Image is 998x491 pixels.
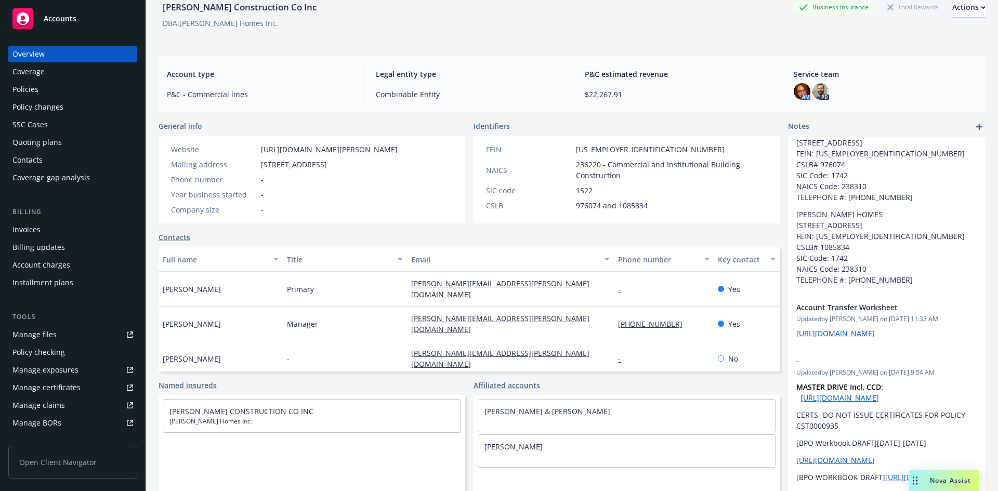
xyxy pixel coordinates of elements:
[618,319,691,329] a: [PHONE_NUMBER]
[486,200,572,211] div: CSLB
[12,379,81,396] div: Manage certificates
[8,379,137,396] a: Manage certificates
[796,455,875,465] a: [URL][DOMAIN_NAME]
[796,328,875,338] a: [URL][DOMAIN_NAME]
[12,415,61,431] div: Manage BORs
[8,152,137,168] a: Contacts
[163,319,221,329] span: [PERSON_NAME]
[796,472,977,483] p: [BPO WORKBOOK DRAFT]
[796,355,950,366] span: -
[885,472,964,482] a: [URL][DOMAIN_NAME]
[714,247,780,272] button: Key contact
[261,144,398,154] a: [URL][DOMAIN_NAME][PERSON_NAME]
[376,89,559,100] span: Combinable Entity
[486,165,572,176] div: NAICS
[973,121,986,133] a: add
[8,239,137,256] a: Billing updates
[728,284,740,295] span: Yes
[411,313,589,334] a: [PERSON_NAME][EMAIL_ADDRESS][PERSON_NAME][DOMAIN_NAME]
[794,69,977,79] span: Service team
[8,432,137,449] a: Summary of insurance
[576,159,768,181] span: 236220 - Commercial and Institutional Building Construction
[171,144,257,155] div: Website
[909,470,922,491] div: Drag to move
[618,354,629,364] a: -
[169,406,313,416] a: [PERSON_NAME] CONSTRUCTION CO INC
[576,185,593,196] span: 1522
[576,144,725,155] span: [US_EMPLOYER_IDENTIFICATION_NUMBER]
[163,353,221,364] span: [PERSON_NAME]
[8,274,137,291] a: Installment plans
[171,189,257,200] div: Year business started
[12,344,65,361] div: Policy checking
[261,174,264,185] span: -
[12,63,45,80] div: Coverage
[411,348,589,369] a: [PERSON_NAME][EMAIL_ADDRESS][PERSON_NAME][DOMAIN_NAME]
[788,121,809,133] span: Notes
[12,46,45,62] div: Overview
[8,362,137,378] a: Manage exposures
[800,393,879,403] a: [URL][DOMAIN_NAME]
[614,247,713,272] button: Phone number
[8,63,137,80] a: Coverage
[796,209,977,285] p: [PERSON_NAME] HOMES [STREET_ADDRESS] FEIN: [US_EMPLOYER_IDENTIFICATION_NUMBER] CSLB# 1085834 SIC ...
[171,159,257,170] div: Mailing address
[163,18,278,29] div: DBA: [PERSON_NAME] Homes Inc.
[618,284,629,294] a: -
[163,284,221,295] span: [PERSON_NAME]
[718,254,764,265] div: Key contact
[618,254,698,265] div: Phone number
[12,116,48,133] div: SSC Cases
[12,274,73,291] div: Installment plans
[12,239,65,256] div: Billing updates
[585,89,768,100] span: $22,267.91
[159,121,202,131] span: General info
[171,204,257,215] div: Company size
[8,134,137,151] a: Quoting plans
[474,380,540,391] a: Affiliated accounts
[788,347,986,491] div: -Updatedby [PERSON_NAME] on [DATE] 9:54 AMMASTER DRIVE Incl. CCD: [URL][DOMAIN_NAME]CERTS- DO NOT...
[8,207,137,217] div: Billing
[812,83,829,100] img: photo
[12,221,41,238] div: Invoices
[930,476,971,485] span: Nova Assist
[796,302,950,313] span: Account Transfer Worksheet
[484,406,610,416] a: [PERSON_NAME] & [PERSON_NAME]
[8,221,137,238] a: Invoices
[909,470,979,491] button: Nova Assist
[8,169,137,186] a: Coverage gap analysis
[788,64,986,294] div: NOTES: entity names, FEIN#s, CSLB#’s etcUpdatedby [PERSON_NAME] on [DATE] 12:39 PMNotes about eac...
[407,247,614,272] button: Email
[287,353,290,364] span: -
[788,294,986,347] div: Account Transfer WorksheetUpdatedby [PERSON_NAME] on [DATE] 11:33 AM[URL][DOMAIN_NAME]
[8,344,137,361] a: Policy checking
[796,314,977,324] span: Updated by [PERSON_NAME] on [DATE] 11:33 AM
[411,254,598,265] div: Email
[796,409,977,431] p: CERTS- DO NOT ISSUE CERTIFICATES FOR POLICY CST0000935
[8,326,137,343] a: Manage files
[12,362,78,378] div: Manage exposures
[159,247,283,272] button: Full name
[169,417,454,426] span: [PERSON_NAME] Homes Inc.
[796,368,977,377] span: Updated by [PERSON_NAME] on [DATE] 9:54 AM
[283,247,407,272] button: Title
[486,185,572,196] div: SIC code
[287,284,314,295] span: Primary
[44,15,76,23] span: Accounts
[12,397,65,414] div: Manage claims
[8,257,137,273] a: Account charges
[484,442,543,452] a: [PERSON_NAME]
[261,189,264,200] span: -
[728,353,738,364] span: No
[8,46,137,62] a: Overview
[12,432,91,449] div: Summary of insurance
[486,144,572,155] div: FEIN
[8,446,137,479] span: Open Client Navigator
[8,99,137,115] a: Policy changes
[796,437,977,448] p: [BPO Workbook DRAFT][DATE]-[DATE]
[167,89,350,100] span: P&C - Commercial lines
[728,319,740,329] span: Yes
[12,326,57,343] div: Manage files
[8,415,137,431] a: Manage BORs
[474,121,510,131] span: Identifiers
